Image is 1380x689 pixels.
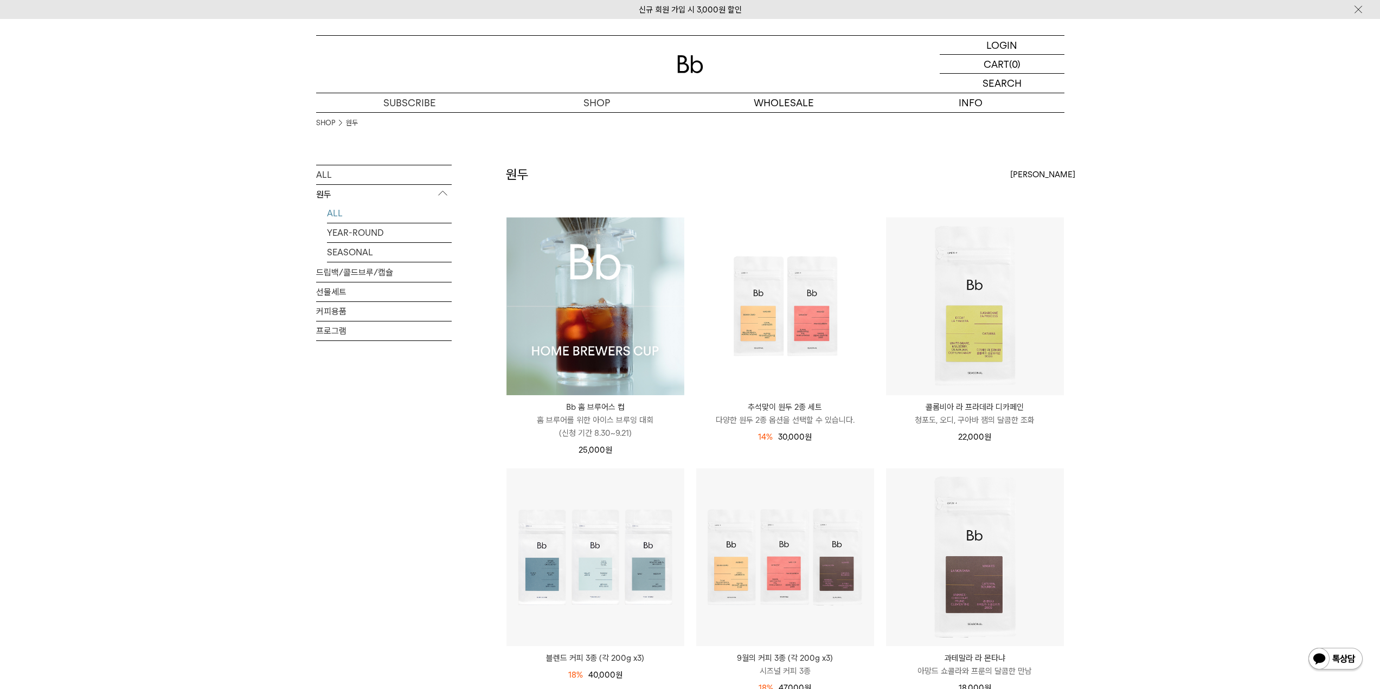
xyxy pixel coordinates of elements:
a: 추석맞이 원두 2종 세트 다양한 원두 2종 옵션을 선택할 수 있습니다. [696,401,874,427]
p: Bb 홈 브루어스 컵 [506,401,684,414]
a: SUBSCRIBE [316,93,503,112]
a: SHOP [316,118,335,128]
p: 콜롬비아 라 프라데라 디카페인 [886,401,1064,414]
div: 18% [568,668,583,681]
img: 추석맞이 원두 2종 세트 [696,217,874,395]
p: CART [984,55,1009,73]
p: 다양한 원두 2종 옵션을 선택할 수 있습니다. [696,414,874,427]
a: Bb 홈 브루어스 컵 [506,217,684,395]
p: SEARCH [983,74,1022,93]
span: 25,000 [579,445,612,455]
a: SEASONAL [327,243,452,262]
img: 9월의 커피 3종 (각 200g x3) [696,468,874,646]
h2: 원두 [506,165,529,184]
a: LOGIN [940,36,1064,55]
p: 9월의 커피 3종 (각 200g x3) [696,652,874,665]
span: 30,000 [778,432,812,442]
a: CART (0) [940,55,1064,74]
p: 원두 [316,185,452,204]
a: 선물세트 [316,282,452,301]
span: 원 [805,432,812,442]
p: WHOLESALE [690,93,877,112]
img: 콜롬비아 라 프라데라 디카페인 [886,217,1064,395]
a: 9월의 커피 3종 (각 200g x3) 시즈널 커피 3종 [696,652,874,678]
p: LOGIN [986,36,1017,54]
a: Bb 홈 브루어스 컵 홈 브루어를 위한 아이스 브루잉 대회(신청 기간 8.30~9.21) [506,401,684,440]
span: 원 [984,432,991,442]
p: 시즈널 커피 3종 [696,665,874,678]
span: 22,000 [958,432,991,442]
a: 과테말라 라 몬타냐 아망드 쇼콜라와 프룬의 달콤한 만남 [886,652,1064,678]
p: (0) [1009,55,1020,73]
img: 블렌드 커피 3종 (각 200g x3) [506,468,684,646]
p: 과테말라 라 몬타냐 [886,652,1064,665]
a: 콜롬비아 라 프라데라 디카페인 청포도, 오디, 구아바 잼의 달콤한 조화 [886,401,1064,427]
a: SHOP [503,93,690,112]
p: INFO [877,93,1064,112]
a: ALL [316,165,452,184]
span: [PERSON_NAME] [1010,168,1075,181]
p: 홈 브루어를 위한 아이스 브루잉 대회 (신청 기간 8.30~9.21) [506,414,684,440]
img: 로고 [677,55,703,73]
img: 카카오톡 채널 1:1 채팅 버튼 [1307,647,1364,673]
span: 원 [605,445,612,455]
span: 40,000 [588,670,622,680]
p: 아망드 쇼콜라와 프룬의 달콤한 만남 [886,665,1064,678]
a: 커피용품 [316,302,452,321]
p: 청포도, 오디, 구아바 잼의 달콤한 조화 [886,414,1064,427]
a: YEAR-ROUND [327,223,452,242]
img: 1000001223_add2_021.jpg [506,217,684,395]
a: ALL [327,204,452,223]
a: 프로그램 [316,321,452,340]
a: 신규 회원 가입 시 3,000원 할인 [639,5,742,15]
img: 과테말라 라 몬타냐 [886,468,1064,646]
span: 원 [615,670,622,680]
a: 블렌드 커피 3종 (각 200g x3) [506,652,684,665]
a: 원두 [346,118,358,128]
div: 14% [758,430,773,443]
p: 추석맞이 원두 2종 세트 [696,401,874,414]
a: 드립백/콜드브루/캡슐 [316,263,452,282]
